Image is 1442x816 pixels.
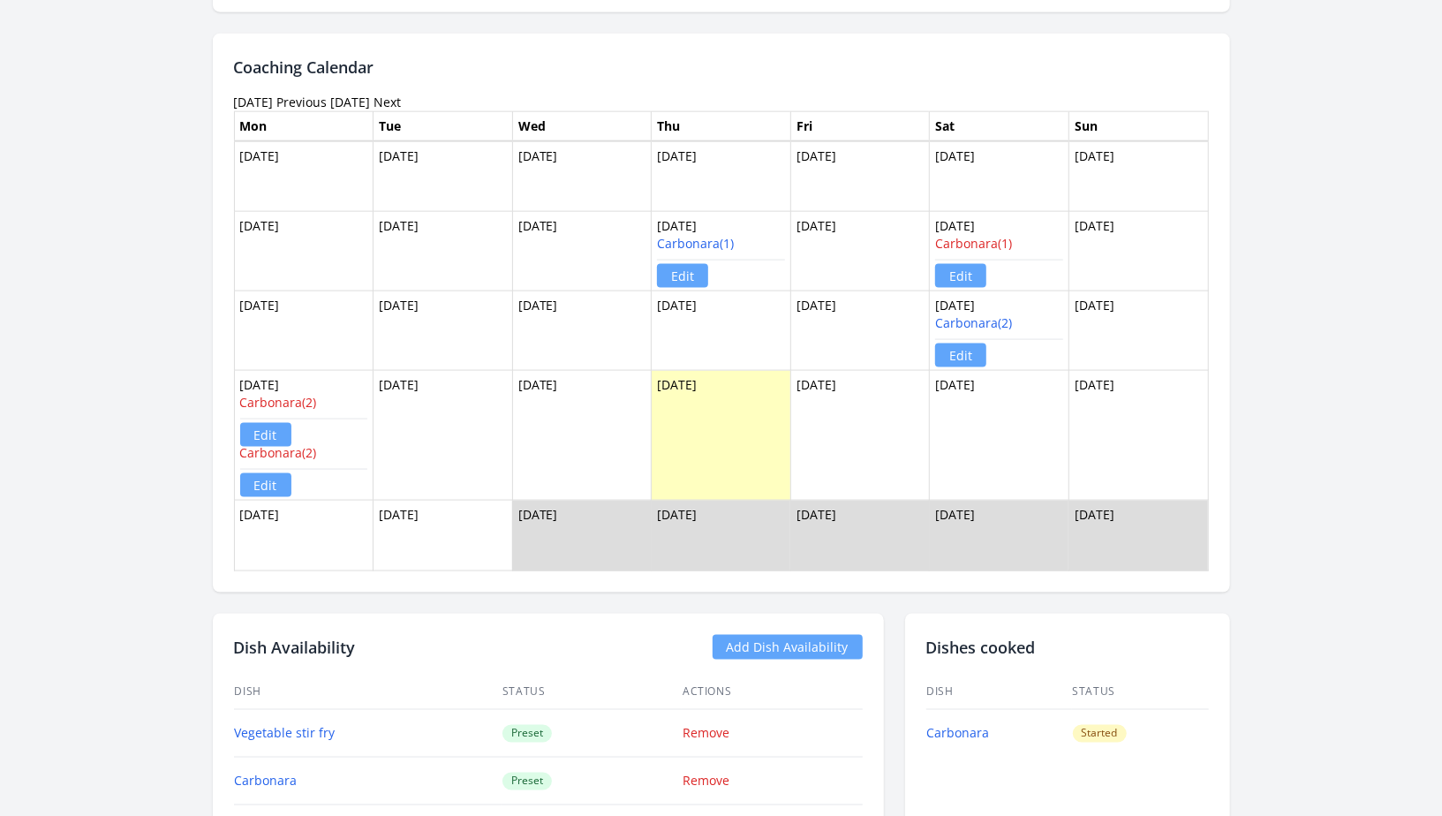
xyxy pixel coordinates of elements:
[512,291,652,371] td: [DATE]
[1068,212,1208,291] td: [DATE]
[234,501,374,571] td: [DATE]
[790,501,930,571] td: [DATE]
[790,291,930,371] td: [DATE]
[930,111,1069,141] th: Sat
[234,371,374,501] td: [DATE]
[790,111,930,141] th: Fri
[930,291,1069,371] td: [DATE]
[652,111,791,141] th: Thu
[713,635,863,660] a: Add Dish Availability
[502,773,552,790] span: Preset
[926,635,1209,660] h2: Dishes cooked
[502,674,682,710] th: Status
[935,314,1012,331] a: Carbonara(2)
[374,501,513,571] td: [DATE]
[1068,291,1208,371] td: [DATE]
[790,141,930,212] td: [DATE]
[1073,725,1127,743] span: Started
[512,141,652,212] td: [DATE]
[240,394,317,411] a: Carbonara(2)
[652,371,791,501] td: [DATE]
[240,423,291,447] a: Edit
[234,212,374,291] td: [DATE]
[512,212,652,291] td: [DATE]
[234,674,502,710] th: Dish
[657,235,734,252] a: Carbonara(1)
[935,264,986,288] a: Edit
[235,773,298,790] a: Carbonara
[1072,674,1209,710] th: Status
[374,291,513,371] td: [DATE]
[790,212,930,291] td: [DATE]
[1068,371,1208,501] td: [DATE]
[652,501,791,571] td: [DATE]
[930,212,1069,291] td: [DATE]
[277,94,328,110] a: Previous
[234,55,1209,79] h2: Coaching Calendar
[512,501,652,571] td: [DATE]
[374,371,513,501] td: [DATE]
[512,111,652,141] th: Wed
[927,725,990,742] a: Carbonara
[935,235,1012,252] a: Carbonara(1)
[683,773,729,790] a: Remove
[1068,501,1208,571] td: [DATE]
[935,344,986,367] a: Edit
[657,264,708,288] a: Edit
[930,141,1069,212] td: [DATE]
[930,501,1069,571] td: [DATE]
[331,94,371,110] a: [DATE]
[374,94,402,110] a: Next
[682,674,862,710] th: Actions
[234,141,374,212] td: [DATE]
[1068,111,1208,141] th: Sun
[790,371,930,501] td: [DATE]
[652,212,791,291] td: [DATE]
[683,725,729,742] a: Remove
[374,141,513,212] td: [DATE]
[652,291,791,371] td: [DATE]
[930,371,1069,501] td: [DATE]
[235,725,336,742] a: Vegetable stir fry
[234,94,274,110] time: [DATE]
[234,635,356,660] h2: Dish Availability
[374,111,513,141] th: Tue
[926,674,1072,710] th: Dish
[234,111,374,141] th: Mon
[240,473,291,497] a: Edit
[240,444,317,461] a: Carbonara(2)
[374,212,513,291] td: [DATE]
[652,141,791,212] td: [DATE]
[512,371,652,501] td: [DATE]
[1068,141,1208,212] td: [DATE]
[502,725,552,743] span: Preset
[234,291,374,371] td: [DATE]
